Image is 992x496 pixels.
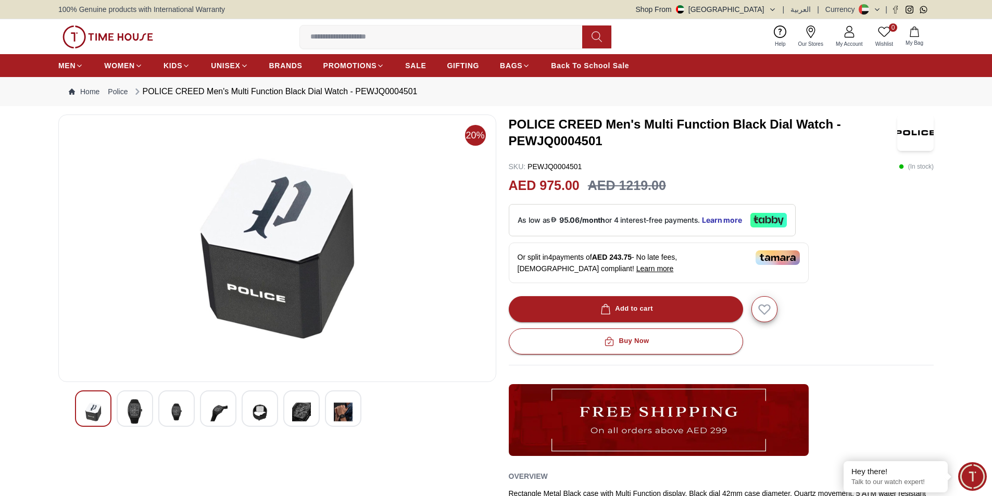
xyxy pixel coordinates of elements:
[509,176,580,196] h2: AED 975.00
[825,4,859,15] div: Currency
[794,40,827,48] span: Our Stores
[769,23,792,50] a: Help
[125,399,144,424] img: POLICE CREED Men's Multi Function Black Dial Watch - PEWJQ0004501
[588,176,666,196] h3: AED 1219.00
[551,60,629,71] span: Back To School Sale
[405,56,426,75] a: SALE
[790,4,811,15] button: العربية
[792,23,830,50] a: Our Stores
[167,399,186,425] img: POLICE CREED Men's Multi Function Black Dial Watch - PEWJQ0004501
[509,328,743,354] button: Buy Now
[58,4,225,15] span: 100% Genuine products with International Warranty
[58,60,76,71] span: MEN
[67,123,487,373] img: POLICE CREED Men's Multi Function Black Dial Watch - PEWJQ0004501
[756,250,800,265] img: Tamara
[891,6,899,14] a: Facebook
[84,399,103,425] img: POLICE CREED Men's Multi Function Black Dial Watch - PEWJQ0004501
[164,56,190,75] a: KIDS
[509,162,526,171] span: SKU :
[592,253,632,261] span: AED 243.75
[832,40,867,48] span: My Account
[551,56,629,75] a: Back To School Sale
[869,23,899,50] a: 0Wishlist
[292,399,311,425] img: POLICE CREED Men's Multi Function Black Dial Watch - PEWJQ0004501
[211,60,240,71] span: UNISEX
[500,60,522,71] span: BAGS
[447,56,479,75] a: GIFTING
[509,243,809,283] div: Or split in 4 payments of - No late fees, [DEMOGRAPHIC_DATA] compliant!
[901,39,927,47] span: My Bag
[209,399,228,425] img: POLICE CREED Men's Multi Function Black Dial Watch - PEWJQ0004501
[104,60,135,71] span: WOMEN
[509,468,548,484] h2: Overview
[58,56,83,75] a: MEN
[509,296,743,322] button: Add to cart
[69,86,99,97] a: Home
[104,56,143,75] a: WOMEN
[636,4,776,15] button: Shop From[GEOGRAPHIC_DATA]
[465,125,486,146] span: 20%
[783,4,785,15] span: |
[269,56,303,75] a: BRANDS
[899,24,930,49] button: My Bag
[58,77,934,106] nav: Breadcrumb
[817,4,819,15] span: |
[885,4,887,15] span: |
[250,399,269,425] img: POLICE CREED Men's Multi Function Black Dial Watch - PEWJQ0004501
[108,86,128,97] a: Police
[636,264,674,273] span: Learn more
[906,6,913,14] a: Instagram
[598,303,653,315] div: Add to cart
[889,23,897,32] span: 0
[132,85,418,98] div: POLICE CREED Men's Multi Function Black Dial Watch - PEWJQ0004501
[509,116,898,149] h3: POLICE CREED Men's Multi Function Black Dial Watch - PEWJQ0004501
[323,60,377,71] span: PROMOTIONS
[334,399,353,425] img: POLICE CREED Men's Multi Function Black Dial Watch - PEWJQ0004501
[323,56,385,75] a: PROMOTIONS
[871,40,897,48] span: Wishlist
[211,56,248,75] a: UNISEX
[602,335,649,347] div: Buy Now
[676,5,684,14] img: United Arab Emirates
[851,478,940,487] p: Talk to our watch expert!
[771,40,790,48] span: Help
[851,466,940,477] div: Hey there!
[164,60,182,71] span: KIDS
[958,462,987,491] div: Chat Widget
[899,161,934,172] p: ( In stock )
[500,56,530,75] a: BAGS
[509,161,582,172] p: PEWJQ0004501
[897,115,934,151] img: POLICE CREED Men's Multi Function Black Dial Watch - PEWJQ0004501
[447,60,479,71] span: GIFTING
[405,60,426,71] span: SALE
[62,26,153,48] img: ...
[509,384,809,456] img: ...
[269,60,303,71] span: BRANDS
[920,6,927,14] a: Whatsapp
